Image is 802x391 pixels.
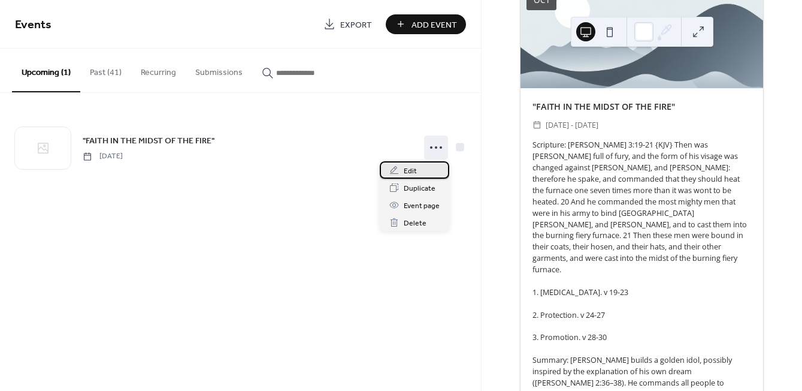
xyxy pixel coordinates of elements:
[411,19,457,31] span: Add Event
[386,14,466,34] button: Add Event
[546,119,598,131] span: [DATE] - [DATE]
[83,134,214,148] a: "FAITH IN THE MIDST OF THE FIRE"
[404,200,440,212] span: Event page
[12,49,80,92] button: Upcoming (1)
[532,119,541,131] div: ​
[314,14,381,34] a: Export
[404,165,417,178] span: Edit
[83,151,123,162] span: [DATE]
[520,100,763,113] div: "FAITH IN THE MIDST OF THE FIRE"
[83,135,214,148] span: "FAITH IN THE MIDST OF THE FIRE"
[186,49,252,91] button: Submissions
[404,217,426,230] span: Delete
[340,19,372,31] span: Export
[131,49,186,91] button: Recurring
[15,13,52,37] span: Events
[404,182,435,195] span: Duplicate
[80,49,131,91] button: Past (41)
